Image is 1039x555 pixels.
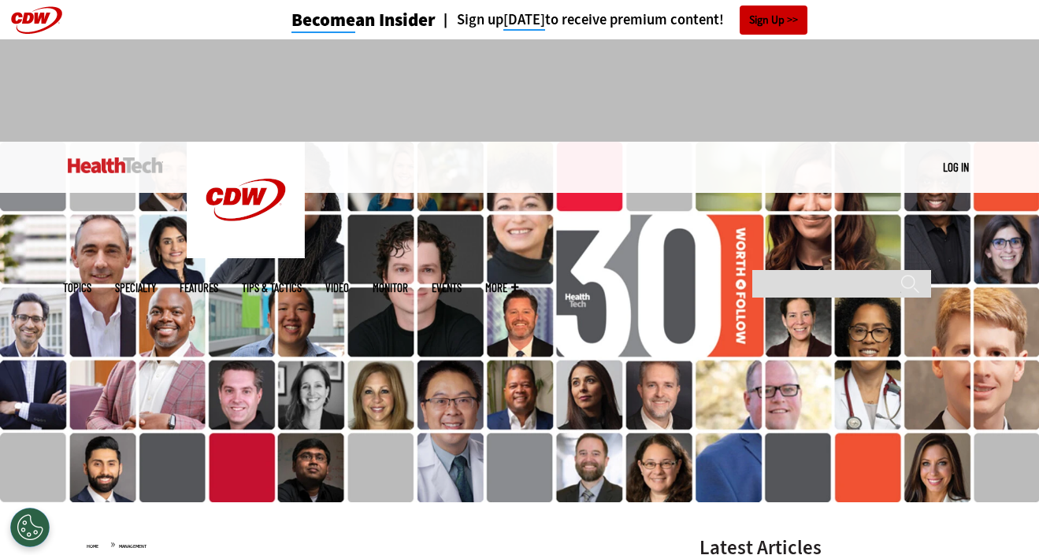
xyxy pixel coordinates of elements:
[943,159,969,176] div: User menu
[943,160,969,174] a: Log in
[233,55,807,126] iframe: advertisement
[68,157,163,173] img: Home
[242,282,302,294] a: Tips & Tactics
[432,282,462,294] a: Events
[180,282,218,294] a: Features
[187,142,305,258] img: Home
[436,13,724,28] a: Sign up[DATE]to receive premium content!
[485,282,518,294] span: More
[291,8,355,33] span: Become
[291,8,436,33] span: an Insider
[87,538,659,550] div: »
[503,9,545,31] span: [DATE]
[119,543,147,549] a: Management
[10,508,50,547] button: Open Preferences
[115,282,156,294] span: Specialty
[740,6,807,35] a: Sign Up
[232,11,436,29] a: Becomean Insider
[373,282,408,294] a: MonITor
[87,543,98,549] a: Home
[187,246,305,262] a: CDW
[10,508,50,547] div: Cookies Settings
[457,9,724,31] span: Sign up to receive premium content!
[325,282,349,294] a: Video
[63,282,91,294] span: Topics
